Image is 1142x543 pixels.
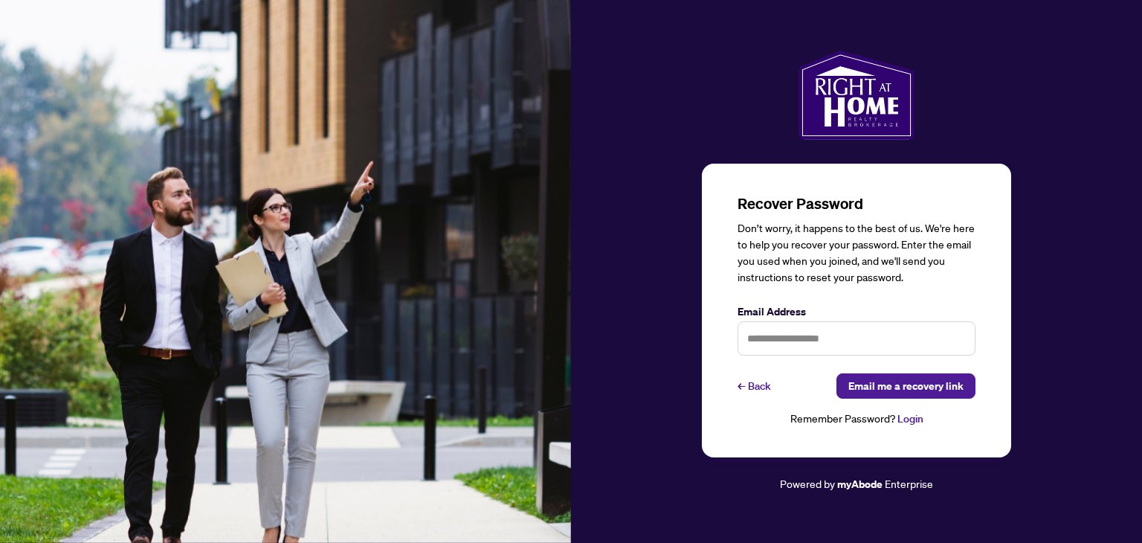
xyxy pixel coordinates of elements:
[738,303,975,320] label: Email Address
[738,193,975,214] h3: Recover Password
[738,411,975,428] div: Remember Password?
[780,477,835,490] span: Powered by
[738,373,771,399] a: ←Back
[738,220,975,286] div: Don’t worry, it happens to the best of us. We're here to help you recover your password. Enter th...
[885,477,933,490] span: Enterprise
[836,373,975,399] button: Email me a recovery link
[837,476,883,492] a: myAbode
[799,51,914,140] img: ma-logo
[897,412,923,425] a: Login
[738,378,745,394] span: ←
[848,374,964,398] span: Email me a recovery link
